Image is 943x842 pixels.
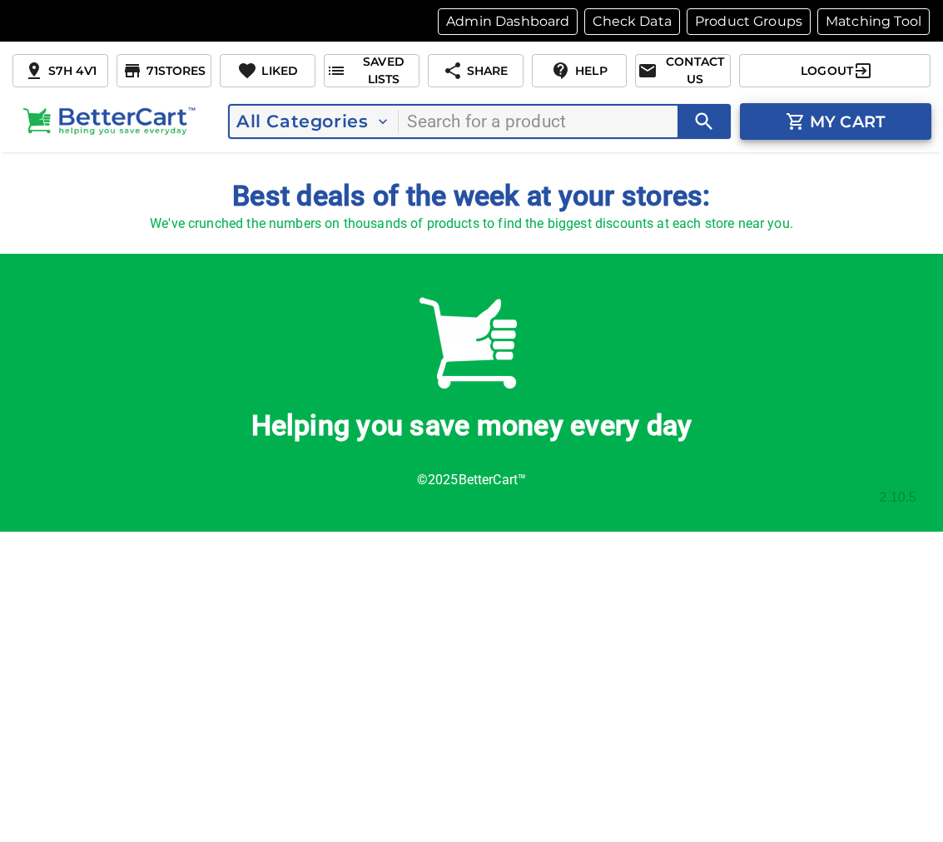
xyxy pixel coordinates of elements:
p: Contact us [658,53,728,88]
img: Better-Cart-Logo-just-cart-square-500pxwhite-1-300x300.png [409,280,534,405]
button: Check Data [584,8,680,35]
button: Logout [739,54,931,87]
input: search [407,106,729,137]
button: All Categories [230,106,395,136]
h4: Helping you save money every day [27,409,916,443]
button: Matching Tool [817,8,930,35]
button: search [682,100,727,144]
p: My cart [806,110,886,134]
p: S7H 4V1 [44,62,97,80]
span: All Categories [236,111,388,131]
p: Product Groups [695,12,802,32]
button: Share [428,54,524,87]
p: 71 Stores [142,62,206,80]
p: Matching Tool [826,12,921,32]
p: Admin Dashboard [446,12,569,32]
p: © 2025 BetterCart™ [27,470,916,490]
div: 2.10.5 [27,490,916,505]
p: Logout [797,62,853,80]
button: Liked [220,54,315,87]
p: Share [463,62,509,80]
button: Product Groups [687,8,811,35]
button: Contact us [635,54,731,87]
button: Admin Dashboard [438,8,578,35]
p: Check Data [593,12,672,32]
p: Liked [257,62,298,80]
button: Saved Lists [324,54,419,87]
button: cart [740,103,931,140]
button: S7H 4V1 [12,54,108,87]
p: Help [571,62,608,80]
img: BC-Logo.png [17,102,201,141]
p: Saved Lists [346,53,417,88]
button: Help [532,54,628,87]
button: 71Stores [117,54,212,87]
